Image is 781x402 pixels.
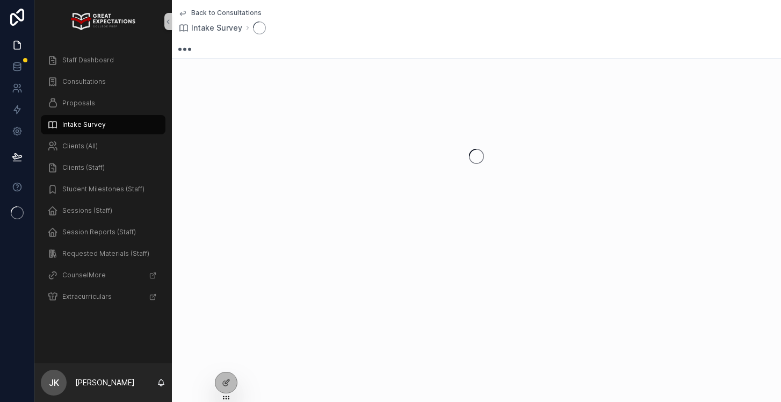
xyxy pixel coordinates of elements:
a: Clients (All) [41,137,165,156]
span: Intake Survey [191,23,242,33]
span: CounselMore [62,271,106,279]
div: scrollable content [34,43,172,320]
a: Clients (Staff) [41,158,165,177]
span: Back to Consultations [191,9,262,17]
p: [PERSON_NAME] [75,377,135,388]
span: Extracurriculars [62,292,112,301]
a: Consultations [41,72,165,91]
a: Session Reports (Staff) [41,222,165,242]
a: Intake Survey [178,23,242,33]
span: JK [49,376,59,389]
span: Clients (Staff) [62,163,105,172]
span: Sessions (Staff) [62,206,112,215]
a: Back to Consultations [178,9,262,17]
img: App logo [71,13,135,30]
span: Student Milestones (Staff) [62,185,144,193]
a: CounselMore [41,265,165,285]
a: Requested Materials (Staff) [41,244,165,263]
a: Intake Survey [41,115,165,134]
span: Proposals [62,99,95,107]
a: Extracurriculars [41,287,165,306]
a: Sessions (Staff) [41,201,165,220]
span: Session Reports (Staff) [62,228,136,236]
span: Consultations [62,77,106,86]
span: Requested Materials (Staff) [62,249,149,258]
a: Staff Dashboard [41,51,165,70]
span: Intake Survey [62,120,106,129]
a: Proposals [41,94,165,113]
a: Student Milestones (Staff) [41,180,165,199]
span: Clients (All) [62,142,98,150]
span: Staff Dashboard [62,56,114,64]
